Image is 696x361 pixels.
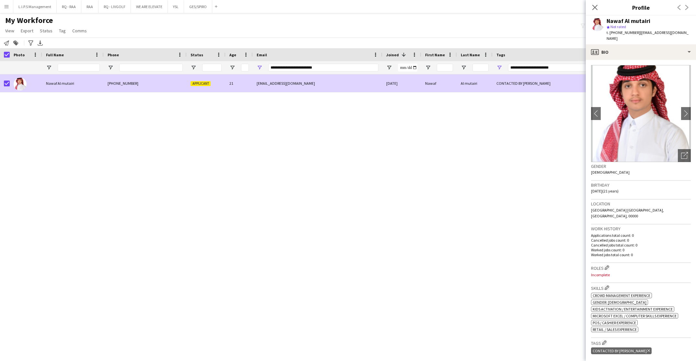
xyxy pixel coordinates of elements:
div: CONTACTED BY [PERSON_NAME] [591,347,652,354]
app-action-btn: Export XLSX [36,39,44,47]
h3: Location [591,201,691,207]
app-action-btn: Notify workforce [3,39,10,47]
button: Open Filter Menu [257,65,262,71]
div: [PHONE_NUMBER] [104,74,187,92]
span: View [5,28,14,34]
input: Age Filter Input [241,64,249,71]
p: Cancelled jobs count: 0 [591,238,691,243]
div: [DATE] [382,74,421,92]
input: Phone Filter Input [119,64,183,71]
span: Crowd management experience [593,293,650,298]
p: Applications total count: 0 [591,233,691,238]
span: [DEMOGRAPHIC_DATA] [591,170,630,175]
a: View [3,27,17,35]
input: Joined Filter Input [398,64,417,71]
button: Open Filter Menu [229,65,235,71]
button: Open Filter Menu [386,65,392,71]
img: Nawaf Al mutairi [14,78,27,91]
span: t. [PHONE_NUMBER] [607,30,640,35]
span: My Workforce [5,16,53,25]
span: Retail / Sales experience [593,327,637,332]
button: RQ - RAA [57,0,81,13]
button: RQ - LIVGOLF [99,0,131,13]
span: Tag [59,28,66,34]
input: Email Filter Input [268,64,378,71]
div: CONTACTED BY [PERSON_NAME] [493,74,637,92]
input: Full Name Filter Input [58,64,100,71]
button: Open Filter Menu [461,65,467,71]
div: Al mutairi [457,74,493,92]
button: WE ARE ELEVATE [131,0,168,13]
span: [GEOGRAPHIC_DATA] [GEOGRAPHIC_DATA], [GEOGRAPHIC_DATA], 00000 [591,208,664,218]
p: Cancelled jobs total count: 0 [591,243,691,247]
div: Bio [586,44,696,60]
span: [DATE] (21 years) [591,189,619,193]
span: Tags [496,52,505,57]
h3: Profile [586,3,696,12]
span: Export [21,28,33,34]
h3: Birthday [591,182,691,188]
app-action-btn: Add to tag [12,39,20,47]
span: Status [191,52,203,57]
button: Open Filter Menu [46,65,52,71]
h3: Tags [591,339,691,346]
span: Kids activation / Entertainment experience [593,307,673,312]
h3: Work history [591,226,691,232]
h3: Roles [591,264,691,271]
span: Status [40,28,52,34]
p: Worked jobs count: 0 [591,247,691,252]
button: Open Filter Menu [108,65,113,71]
span: Age [229,52,236,57]
button: RAA [81,0,99,13]
input: Status Filter Input [202,64,222,71]
h3: Gender [591,163,691,169]
button: Open Filter Menu [496,65,502,71]
app-action-btn: Advanced filters [27,39,35,47]
button: Open Filter Menu [191,65,196,71]
span: Full Name [46,52,64,57]
span: Photo [14,52,25,57]
span: Email [257,52,267,57]
p: Worked jobs total count: 0 [591,252,691,257]
span: Nawaf Al mutairi [46,81,74,86]
a: Tag [56,27,68,35]
div: [EMAIL_ADDRESS][DOMAIN_NAME] [253,74,382,92]
a: Comms [70,27,89,35]
span: Joined [386,52,399,57]
span: Not rated [610,24,626,29]
button: Open Filter Menu [425,65,431,71]
span: Applicant [191,81,211,86]
button: L.I.P.S Management [13,0,57,13]
h3: Skills [591,284,691,291]
button: YSL [168,0,184,13]
span: Microsoft Excel / Computer skills experience [593,313,677,318]
span: | [EMAIL_ADDRESS][DOMAIN_NAME] [607,30,689,41]
div: Open photos pop-in [678,149,691,162]
span: Gender: [DEMOGRAPHIC_DATA] [593,300,646,305]
span: First Name [425,52,445,57]
p: Incomplete [591,272,691,277]
a: Status [37,27,55,35]
input: Last Name Filter Input [472,64,489,71]
span: POS / Cashier experience [593,320,636,325]
div: 21 [226,74,253,92]
span: Last Name [461,52,480,57]
div: Nawaf [421,74,457,92]
span: Comms [72,28,87,34]
a: Export [18,27,36,35]
input: First Name Filter Input [437,64,453,71]
span: Phone [108,52,119,57]
button: GES/SPIRO [184,0,212,13]
img: Crew avatar or photo [591,65,691,162]
div: Nawaf Al mutairi [607,18,650,24]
